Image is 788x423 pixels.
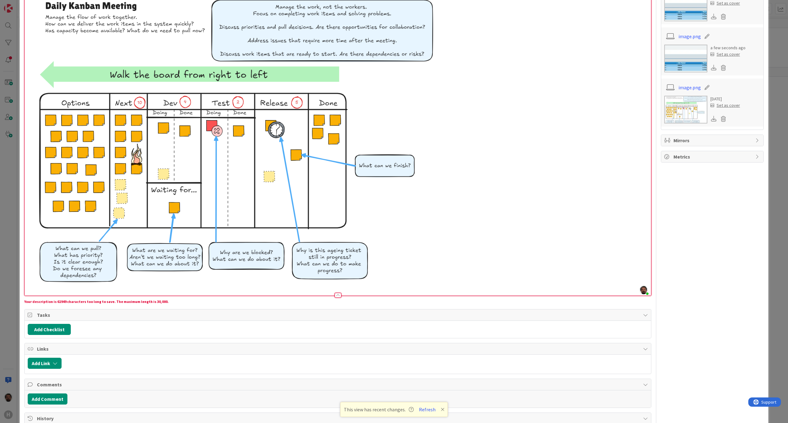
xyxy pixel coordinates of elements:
a: image.png [678,33,701,40]
button: Add Link [28,358,62,369]
button: Add Comment [28,393,67,405]
span: History [37,415,640,422]
div: Set as cover [710,102,740,109]
div: a few seconds ago [710,45,746,51]
span: Support [13,1,28,8]
button: Refresh [417,405,438,413]
span: Tasks [37,311,640,319]
div: Download [710,13,717,21]
div: Download [710,115,717,123]
span: Links [37,345,640,352]
div: Your description is 61949 characters too long to save. The maximum length is 30,000. [24,299,651,304]
span: Metrics [673,153,752,160]
span: Comments [37,381,640,388]
div: Download [710,64,717,72]
span: Mirrors [673,137,752,144]
div: Set as cover [710,51,740,58]
button: Add Checklist [28,324,71,335]
img: OnCl7LGpK6aSgKCc2ZdSmTqaINaX6qd1.png [639,286,648,294]
span: This view has recent changes. [344,406,414,413]
div: [DATE] [710,96,740,102]
a: image.png [678,84,701,91]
